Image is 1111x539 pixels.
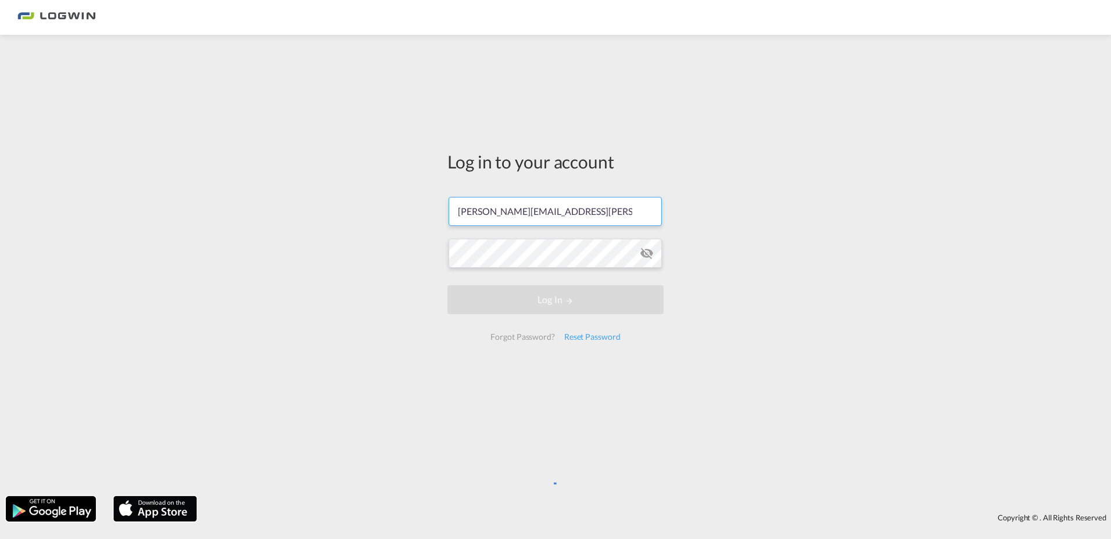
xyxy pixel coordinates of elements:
[640,246,654,260] md-icon: icon-eye-off
[5,495,97,523] img: google.png
[17,5,96,31] img: bc73a0e0d8c111efacd525e4c8ad7d32.png
[447,285,664,314] button: LOGIN
[560,326,625,347] div: Reset Password
[112,495,198,523] img: apple.png
[203,508,1111,527] div: Copyright © . All Rights Reserved
[449,197,662,226] input: Enter email/phone number
[486,326,559,347] div: Forgot Password?
[447,149,664,174] div: Log in to your account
